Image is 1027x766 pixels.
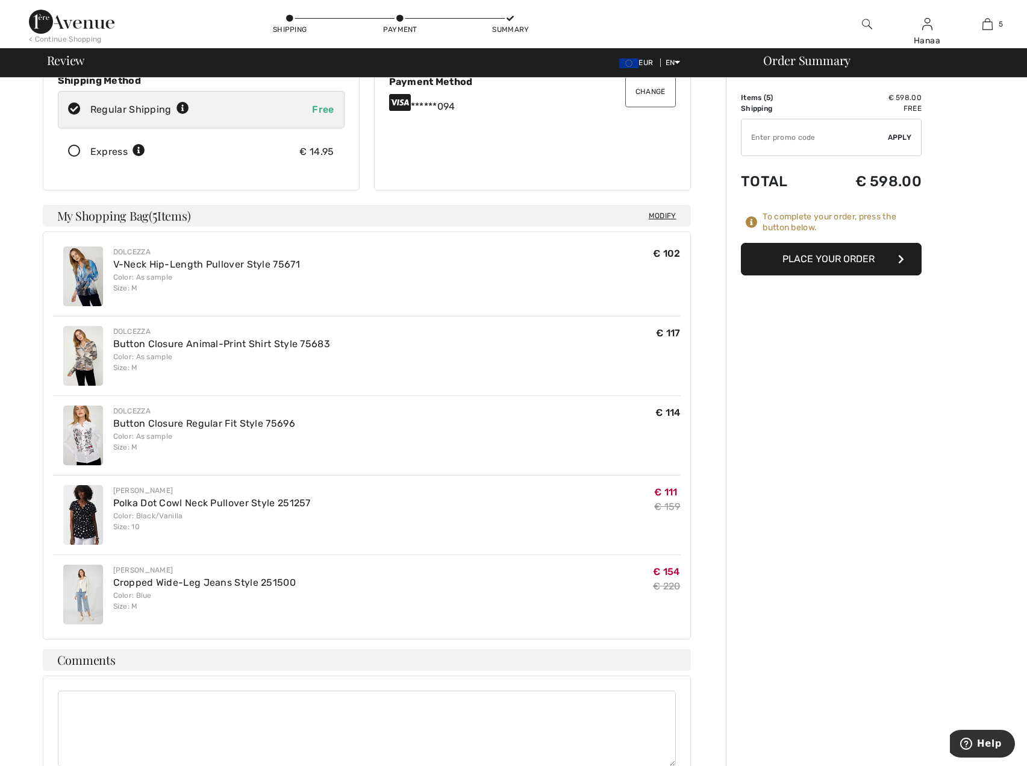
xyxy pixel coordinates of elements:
[950,730,1015,760] iframe: Opens a widget where you can find more information
[113,590,296,612] div: Color: Blue Size: M
[654,501,681,512] s: € 159
[741,243,922,275] button: Place Your Order
[649,210,676,222] span: Modify
[47,54,85,66] span: Review
[389,76,676,87] div: Payment Method
[90,145,145,159] div: Express
[113,272,300,294] div: Color: As sample Size: M
[113,431,295,453] div: Color: As sample Size: M
[741,161,816,202] td: Total
[816,161,922,202] td: € 598.00
[113,259,300,270] a: V-Neck Hip-Length Pullover Style 75671
[63,246,103,306] img: V-Neck Hip-Length Pullover Style 75671
[749,54,1020,66] div: Order Summary
[982,17,993,31] img: My Bag
[58,75,345,86] div: Shipping Method
[152,207,157,222] span: 5
[113,338,331,350] a: Button Closure Animal-Print Shirt Style 75683
[888,132,912,143] span: Apply
[43,649,691,671] h4: Comments
[655,407,681,418] span: € 114
[113,485,311,496] div: [PERSON_NAME]
[29,34,102,45] div: < Continue Shopping
[63,565,103,624] img: Cropped Wide-Leg Jeans Style 251500
[299,145,334,159] div: € 14.95
[492,24,528,35] div: Summary
[763,212,922,233] div: To complete your order, press the button below.
[654,486,678,498] span: € 111
[113,418,295,429] a: Button Closure Regular Fit Style 75696
[625,76,676,107] button: Change
[816,92,922,103] td: € 598.00
[113,565,296,576] div: [PERSON_NAME]
[63,485,103,545] img: Polka Dot Cowl Neck Pullover Style 251257
[619,58,638,68] img: Euro
[741,103,816,114] td: Shipping
[29,10,114,34] img: 1ère Avenue
[897,34,957,47] div: Hanaa
[656,327,681,339] span: € 117
[113,497,311,509] a: Polka Dot Cowl Neck Pullover Style 251257
[653,248,681,259] span: € 102
[653,580,681,592] s: € 220
[113,406,295,416] div: Dolcezza
[113,246,300,257] div: Dolcezza
[113,326,331,337] div: Dolcezza
[766,93,770,102] span: 5
[113,510,311,532] div: Color: Black/Vanilla Size: 10
[312,104,334,115] span: Free
[43,205,691,227] h4: My Shopping Bag
[63,326,103,386] img: Button Closure Animal-Print Shirt Style 75683
[149,207,190,224] span: ( Items)
[741,92,816,103] td: Items ( )
[816,103,922,114] td: Free
[741,119,888,155] input: Promo code
[382,24,418,35] div: Payment
[619,58,658,67] span: EUR
[113,351,331,373] div: Color: As sample Size: M
[862,17,872,31] img: search the website
[113,577,296,588] a: Cropped Wide-Leg Jeans Style 251500
[999,19,1003,30] span: 5
[922,18,932,30] a: Sign In
[63,406,103,465] img: Button Closure Regular Fit Style 75696
[90,102,189,117] div: Regular Shipping
[958,17,1017,31] a: 5
[666,58,681,67] span: EN
[653,566,680,577] span: € 154
[272,24,308,35] div: Shipping
[922,17,932,31] img: My Info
